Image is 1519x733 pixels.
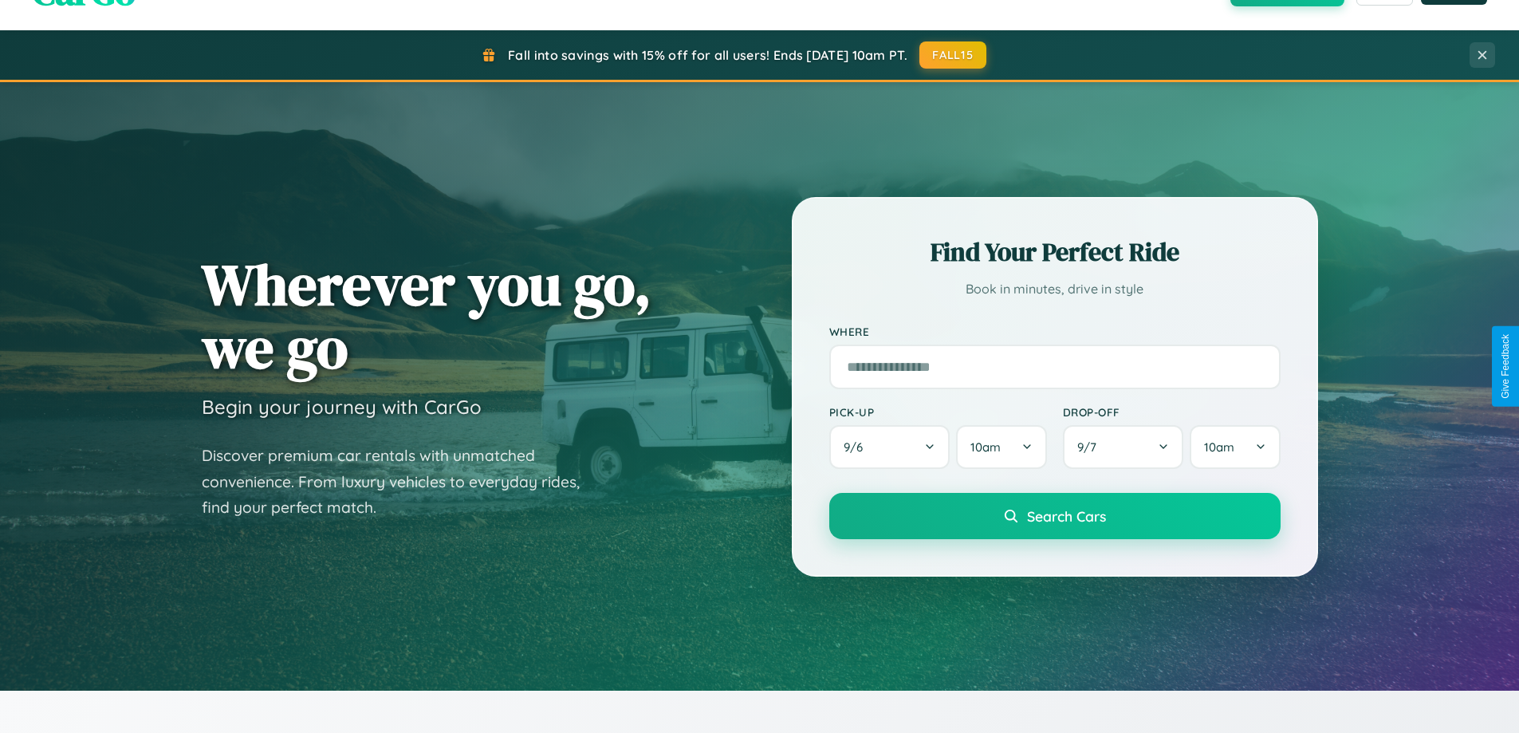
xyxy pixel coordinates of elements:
span: 9 / 6 [844,439,871,455]
p: Book in minutes, drive in style [829,278,1281,301]
span: 9 / 7 [1077,439,1104,455]
p: Discover premium car rentals with unmatched convenience. From luxury vehicles to everyday rides, ... [202,443,600,521]
button: Search Cars [829,493,1281,539]
button: 9/7 [1063,425,1184,469]
h3: Begin your journey with CarGo [202,395,482,419]
span: Search Cars [1027,507,1106,525]
label: Where [829,325,1281,338]
div: Give Feedback [1500,334,1511,399]
label: Pick-up [829,405,1047,419]
span: 10am [970,439,1001,455]
h2: Find Your Perfect Ride [829,234,1281,270]
span: Fall into savings with 15% off for all users! Ends [DATE] 10am PT. [508,47,907,63]
button: 10am [956,425,1046,469]
button: 10am [1190,425,1280,469]
button: 9/6 [829,425,950,469]
button: FALL15 [919,41,986,69]
label: Drop-off [1063,405,1281,419]
h1: Wherever you go, we go [202,253,651,379]
span: 10am [1204,439,1234,455]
